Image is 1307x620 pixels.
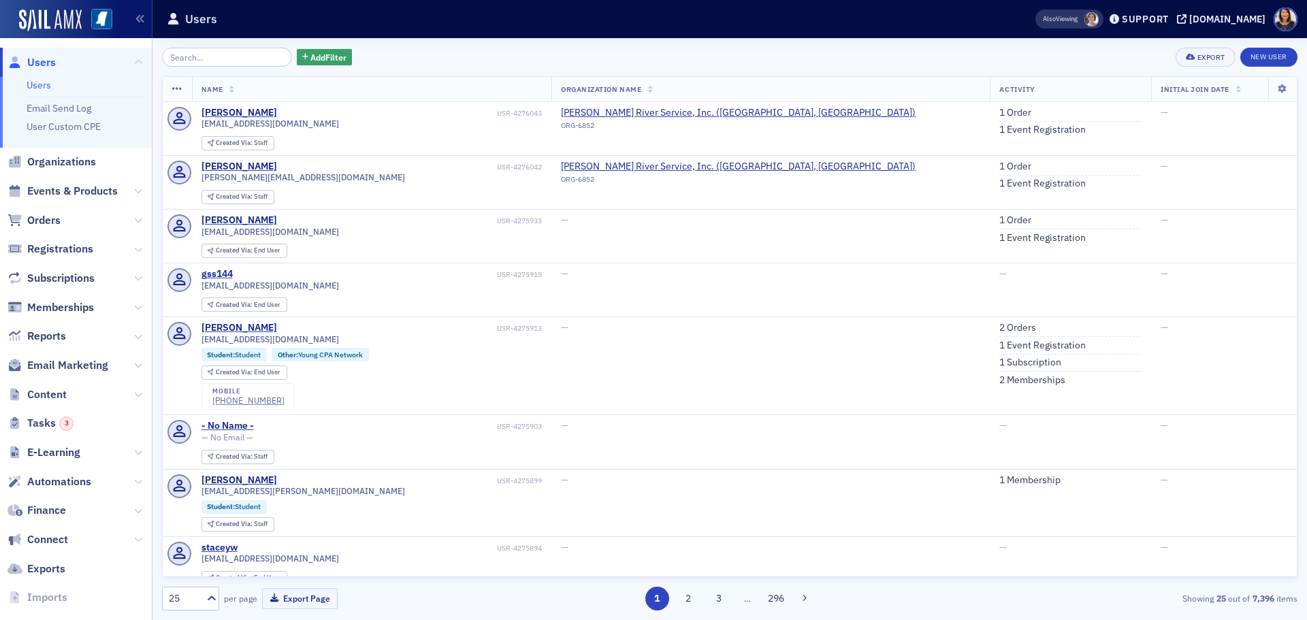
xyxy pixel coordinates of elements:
a: [PERSON_NAME] [201,322,277,334]
span: Viewing [1043,14,1078,24]
img: SailAMX [91,9,112,30]
span: — [999,541,1007,553]
span: Other : [278,350,298,359]
span: Created Via : [216,138,254,147]
div: ORG-6852 [561,175,916,189]
button: 2 [676,587,700,610]
div: Export [1197,54,1225,61]
div: Created Via: Staff [201,517,274,532]
span: Created Via : [216,246,254,255]
div: Created Via: End User [201,244,287,258]
span: — [1161,214,1168,226]
a: Events & Products [7,184,118,199]
a: [PERSON_NAME] River Service, Inc. ([GEOGRAPHIC_DATA], [GEOGRAPHIC_DATA]) [561,107,916,119]
div: USR-4275903 [256,422,542,431]
span: Connect [27,532,68,547]
div: Showing out of items [929,592,1297,604]
span: — [999,419,1007,431]
span: Organization Name [561,84,641,94]
span: Memberships [27,300,94,315]
a: Memberships [7,300,94,315]
span: [EMAIL_ADDRESS][DOMAIN_NAME] [201,118,339,129]
span: [EMAIL_ADDRESS][PERSON_NAME][DOMAIN_NAME] [201,486,405,496]
a: [PERSON_NAME] [201,161,277,173]
span: Email Marketing [27,358,108,373]
a: Tasks3 [7,416,74,431]
span: [EMAIL_ADDRESS][DOMAIN_NAME] [201,227,339,237]
button: [DOMAIN_NAME] [1177,14,1270,24]
span: Name [201,84,223,94]
a: User Custom CPE [27,120,101,133]
strong: 25 [1214,592,1228,604]
a: 2 Memberships [999,374,1065,387]
div: End User [216,301,280,309]
span: Imports [27,590,67,605]
div: Student: [201,500,268,514]
div: Created Via: Staff [201,450,274,464]
a: 1 Subscription [999,357,1061,369]
div: End User [216,369,280,376]
span: Organizations [27,154,96,169]
div: Other: [272,348,369,361]
a: New User [1240,48,1297,67]
a: gss144 [201,268,233,280]
span: — [561,267,568,280]
a: Content [7,387,67,402]
a: 1 Order [999,161,1031,173]
a: 1 Event Registration [999,178,1086,190]
div: - No Name - [201,420,254,432]
div: Created Via: Staff [201,190,274,204]
a: Finance [7,503,66,518]
div: Staff [216,521,268,528]
h1: Users [185,11,217,27]
div: Student: [201,348,268,361]
span: Created Via : [216,300,254,309]
div: [DOMAIN_NAME] [1189,13,1265,25]
div: [PERSON_NAME] [201,474,277,487]
div: Created Via: Staff [201,136,274,150]
div: End User [216,574,280,582]
a: 1 Membership [999,474,1061,487]
a: Student:Student [207,502,261,511]
span: Initial Join Date [1161,84,1229,94]
div: Staff [216,140,268,147]
span: Student : [207,502,235,511]
div: [PERSON_NAME] [201,214,277,227]
a: 1 Order [999,107,1031,119]
div: USR-4275913 [279,324,542,333]
span: — [999,267,1007,280]
span: — [1161,106,1168,118]
a: 1 Event Registration [999,232,1086,244]
a: Users [7,55,56,70]
a: Other:Young CPA Network [278,350,363,359]
div: Support [1122,13,1169,25]
a: Connect [7,532,68,547]
span: Add Filter [310,51,346,63]
span: — [1161,474,1168,486]
a: 1 Event Registration [999,124,1086,136]
div: 3 [59,417,74,431]
span: Profile [1274,7,1297,31]
a: 2 Orders [999,322,1036,334]
span: — [1161,267,1168,280]
span: E-Learning [27,445,80,460]
span: Users [27,55,56,70]
a: [PHONE_NUMBER] [212,395,285,406]
div: USR-4275899 [279,476,542,485]
div: [PERSON_NAME] [201,107,277,119]
span: Finance [27,503,66,518]
div: USR-4276042 [279,163,542,172]
button: AddFilter [297,49,353,66]
a: staceyw [201,542,238,554]
span: — [561,214,568,226]
span: Automations [27,474,91,489]
a: Email Marketing [7,358,108,373]
div: Staff [216,193,268,201]
span: Tasks [27,416,74,431]
a: 1 Order [999,214,1031,227]
img: SailAMX [19,10,82,31]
